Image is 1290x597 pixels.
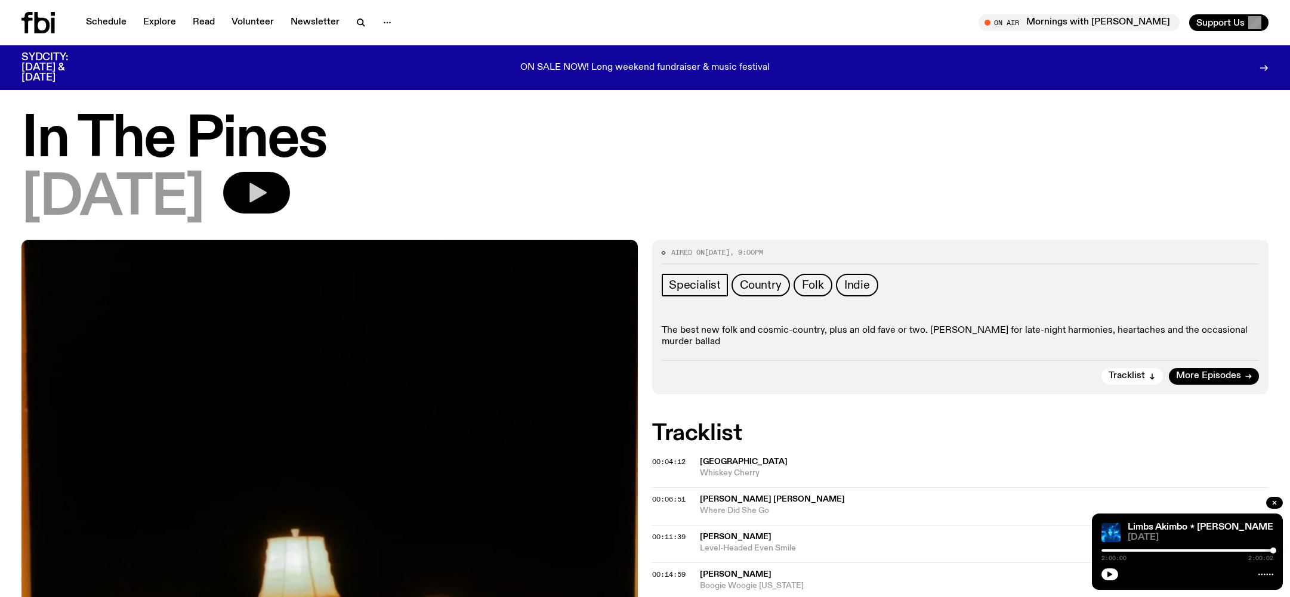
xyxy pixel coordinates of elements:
[700,580,1269,592] span: Boogie Woogie [US_STATE]
[802,279,824,292] span: Folk
[79,14,134,31] a: Schedule
[1176,372,1241,381] span: More Episodes
[700,495,845,503] span: [PERSON_NAME] [PERSON_NAME]
[794,274,832,296] a: Folk
[21,113,1269,167] h1: In The Pines
[662,274,728,296] a: Specialist
[700,505,1269,516] span: Where Did She Go
[1109,372,1145,381] span: Tracklist
[705,248,730,257] span: [DATE]
[652,459,686,465] button: 00:04:12
[700,570,771,579] span: [PERSON_NAME]
[652,494,686,504] span: 00:06:51
[283,14,347,31] a: Newsletter
[844,279,870,292] span: Indie
[21,172,204,225] span: [DATE]
[652,423,1269,444] h2: Tracklist
[21,52,98,83] h3: SYDCITY: [DATE] & [DATE]
[700,457,788,466] span: [GEOGRAPHIC_DATA]
[1248,555,1273,561] span: 2:00:02
[740,279,782,292] span: Country
[224,14,281,31] a: Volunteer
[1169,368,1259,385] a: More Episodes
[700,543,1269,554] span: Level-Headed Even Smile
[652,534,686,540] button: 00:11:39
[1189,14,1269,31] button: Support Us
[136,14,183,31] a: Explore
[700,468,1269,479] span: Whiskey Cherry
[700,533,771,541] span: [PERSON_NAME]
[1101,368,1163,385] button: Tracklist
[1128,522,1284,532] a: Limbs Akimbo ⋆ [PERSON_NAME] ⋆
[836,274,878,296] a: Indie
[1196,17,1245,28] span: Support Us
[652,496,686,503] button: 00:06:51
[1128,533,1273,542] span: [DATE]
[186,14,222,31] a: Read
[520,63,770,73] p: ON SALE NOW! Long weekend fundraiser & music festival
[1101,555,1127,561] span: 2:00:00
[730,248,763,257] span: , 9:00pm
[732,274,790,296] a: Country
[671,248,705,257] span: Aired on
[652,570,686,579] span: 00:14:59
[652,532,686,542] span: 00:11:39
[652,457,686,466] span: 00:04:12
[652,571,686,578] button: 00:14:59
[669,279,721,292] span: Specialist
[662,325,1259,348] p: The best new folk and cosmic-country, plus an old fave or two. [PERSON_NAME] for late-night harmo...
[979,14,1180,31] button: On AirMornings with [PERSON_NAME]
